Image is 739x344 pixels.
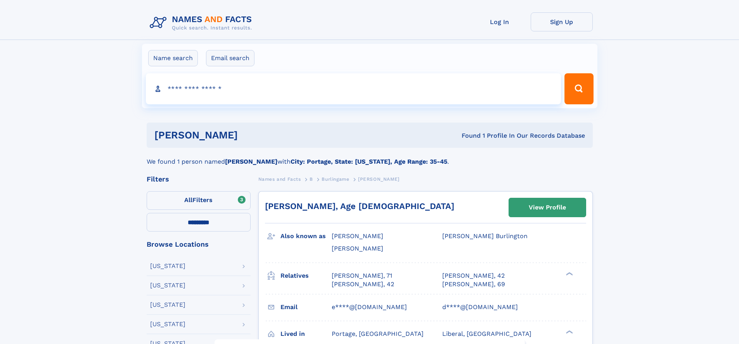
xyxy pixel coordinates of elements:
span: Portage, [GEOGRAPHIC_DATA] [332,330,424,337]
div: [US_STATE] [150,282,185,289]
a: [PERSON_NAME], 42 [332,280,394,289]
div: [US_STATE] [150,321,185,327]
label: Filters [147,191,251,210]
span: Liberal, [GEOGRAPHIC_DATA] [442,330,531,337]
div: Filters [147,176,251,183]
label: Email search [206,50,254,66]
span: [PERSON_NAME] Burlington [442,232,528,240]
a: B [310,174,313,184]
div: Browse Locations [147,241,251,248]
div: ❯ [564,329,573,334]
h1: [PERSON_NAME] [154,130,350,140]
div: [US_STATE] [150,263,185,269]
span: [PERSON_NAME] [358,176,400,182]
a: [PERSON_NAME], 71 [332,271,392,280]
label: Name search [148,50,198,66]
div: We found 1 person named with . [147,148,593,166]
a: View Profile [509,198,586,217]
h3: Relatives [280,269,332,282]
div: [US_STATE] [150,302,185,308]
a: Burlingame [322,174,349,184]
img: Logo Names and Facts [147,12,258,33]
span: [PERSON_NAME] [332,245,383,252]
div: Found 1 Profile In Our Records Database [350,131,585,140]
a: [PERSON_NAME], Age [DEMOGRAPHIC_DATA] [265,201,454,211]
a: [PERSON_NAME], 42 [442,271,505,280]
a: Log In [469,12,531,31]
b: [PERSON_NAME] [225,158,277,165]
a: [PERSON_NAME], 69 [442,280,505,289]
button: Search Button [564,73,593,104]
div: ❯ [564,271,573,276]
span: [PERSON_NAME] [332,232,383,240]
span: All [184,196,192,204]
a: Names and Facts [258,174,301,184]
div: View Profile [529,199,566,216]
a: Sign Up [531,12,593,31]
h3: Lived in [280,327,332,341]
h3: Email [280,301,332,314]
b: City: Portage, State: [US_STATE], Age Range: 35-45 [291,158,447,165]
h3: Also known as [280,230,332,243]
span: Burlingame [322,176,349,182]
span: B [310,176,313,182]
input: search input [146,73,561,104]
